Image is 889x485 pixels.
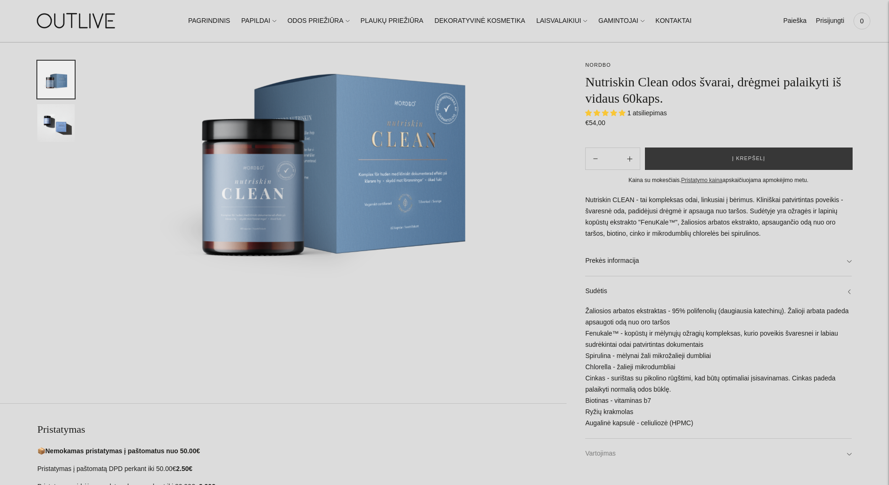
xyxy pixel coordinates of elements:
a: KONTAKTAI [656,11,692,31]
div: Kaina su mokesčiais. apskaičiuojama apmokėjimo metu. [585,176,852,185]
button: Add product quantity [586,148,605,170]
a: PLAUKŲ PRIEŽIŪRA [361,11,424,31]
a: LAISVALAIKIUI [536,11,587,31]
a: GAMINTOJAI [598,11,644,31]
a: Prisijungti [816,11,844,31]
a: Sudėtis [585,276,852,306]
button: Translation missing: en.general.accessibility.image_thumbail [37,61,75,98]
a: PAGRINDINIS [188,11,230,31]
h2: Pristatymas [37,422,567,436]
a: NORDBO [585,62,611,68]
button: Į krepšelį [645,148,853,170]
a: Vartojimas [585,439,852,469]
span: Į krepšelį [732,154,765,163]
a: Prekės informacija [585,246,852,276]
a: PAPILDAI [241,11,276,31]
strong: 2.50€ [176,465,192,472]
span: 5.00 stars [585,109,627,117]
strong: Nemokamas pristatymas į paštomatus nuo 50.00€ [45,447,200,455]
a: Pristatymo kaina [681,177,723,183]
img: OUTLIVE [19,5,135,37]
p: Pristatymas į paštomatą DPD perkant iki 50.00€ [37,464,567,475]
a: DEKORATYVINĖ KOSMETIKA [434,11,525,31]
a: Paieška [783,11,806,31]
span: 1 atsiliepimas [627,109,667,117]
span: 0 [855,14,868,28]
input: Product quantity [605,152,619,166]
a: 0 [854,11,870,31]
button: Subtract product quantity [620,148,640,170]
p: 📦 [37,446,567,457]
a: ODOS PRIEŽIŪRA [287,11,350,31]
p: Nutriskin CLEAN - tai kompleksas odai, linkusiai į bėrimus. Kliniškai patvirtintas poveikis - šva... [585,195,852,239]
button: Translation missing: en.general.accessibility.image_thumbail [37,104,75,142]
div: Žaliosios arbatos ekstraktas - 95% polifenolių (daugiausia katechinų). Žalioji arbata padeda apsa... [585,306,852,438]
h1: Nutriskin Clean odos švarai, drėgmei palaikyti iš vidaus 60kaps. [585,74,852,106]
span: €54,00 [585,119,605,127]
